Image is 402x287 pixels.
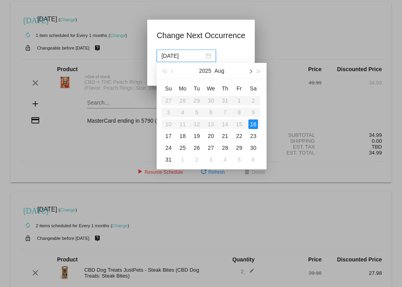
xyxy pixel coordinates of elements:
[164,143,173,153] div: 24
[164,155,173,164] div: 31
[161,52,204,60] input: Select date
[161,154,175,166] td: 8/31/2025
[206,155,216,164] div: 3
[234,143,244,153] div: 29
[175,142,190,154] td: 8/25/2025
[255,63,263,79] button: Next year (Control + right)
[199,63,211,79] button: 2025
[161,142,175,154] td: 8/24/2025
[204,82,218,95] th: Wed
[192,131,201,141] div: 19
[161,82,175,95] th: Sun
[164,131,173,141] div: 17
[190,142,204,154] td: 8/26/2025
[234,155,244,164] div: 5
[178,155,187,164] div: 1
[160,63,168,79] button: Last year (Control + left)
[249,155,258,164] div: 6
[204,130,218,142] td: 8/20/2025
[161,130,175,142] td: 8/17/2025
[206,131,216,141] div: 20
[178,131,187,141] div: 18
[232,130,246,142] td: 8/22/2025
[234,131,244,141] div: 22
[246,154,260,166] td: 9/6/2025
[192,143,201,153] div: 26
[220,155,230,164] div: 4
[218,130,232,142] td: 8/21/2025
[190,82,204,95] th: Tue
[249,143,258,153] div: 30
[204,142,218,154] td: 8/27/2025
[232,142,246,154] td: 8/29/2025
[175,82,190,95] th: Mon
[190,154,204,166] td: 9/2/2025
[192,155,201,164] div: 2
[246,82,260,95] th: Sat
[157,29,245,42] h1: Change Next Occurrence
[220,131,230,141] div: 21
[249,131,258,141] div: 23
[220,143,230,153] div: 28
[246,63,254,79] button: Next month (PageDown)
[169,63,177,79] button: Previous month (PageUp)
[175,154,190,166] td: 9/1/2025
[190,130,204,142] td: 8/19/2025
[175,130,190,142] td: 8/18/2025
[218,154,232,166] td: 9/4/2025
[246,130,260,142] td: 8/23/2025
[246,142,260,154] td: 8/30/2025
[232,154,246,166] td: 9/5/2025
[232,82,246,95] th: Fri
[206,143,216,153] div: 27
[178,143,187,153] div: 25
[214,63,224,79] button: Aug
[204,154,218,166] td: 9/3/2025
[218,82,232,95] th: Thu
[218,142,232,154] td: 8/28/2025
